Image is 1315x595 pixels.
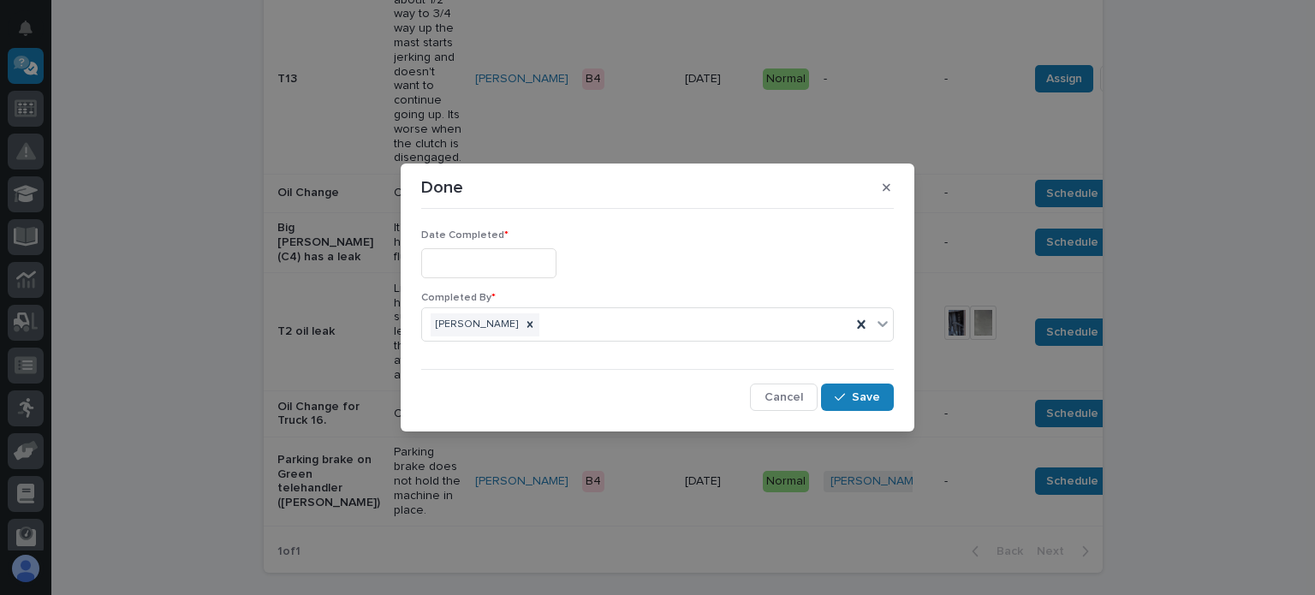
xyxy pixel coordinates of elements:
button: Cancel [750,384,818,411]
p: Done [421,177,463,198]
span: Save [852,390,880,405]
div: [PERSON_NAME] [431,313,521,336]
span: Completed By [421,293,496,303]
button: Save [821,384,894,411]
span: Cancel [765,390,803,405]
span: Date Completed [421,230,509,241]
